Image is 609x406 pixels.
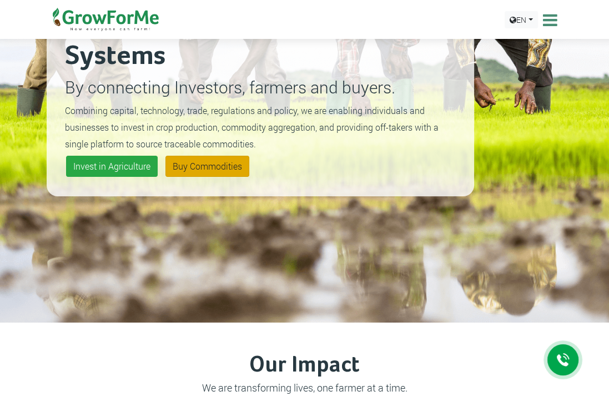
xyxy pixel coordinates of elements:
[65,75,456,100] p: By connecting Investors, farmers and buyers.
[505,11,538,28] a: EN
[57,380,553,395] p: We are transforming lives, one farmer at a time.
[57,352,553,379] h3: Our Impact
[165,156,249,177] a: Buy Commodities
[65,105,439,150] small: Combining capital, technology, trade, regulations and policy, we are enabling individuals and bus...
[65,6,456,73] h2: Transforming Africa’s Food Systems
[66,156,158,177] a: Invest in Agriculture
